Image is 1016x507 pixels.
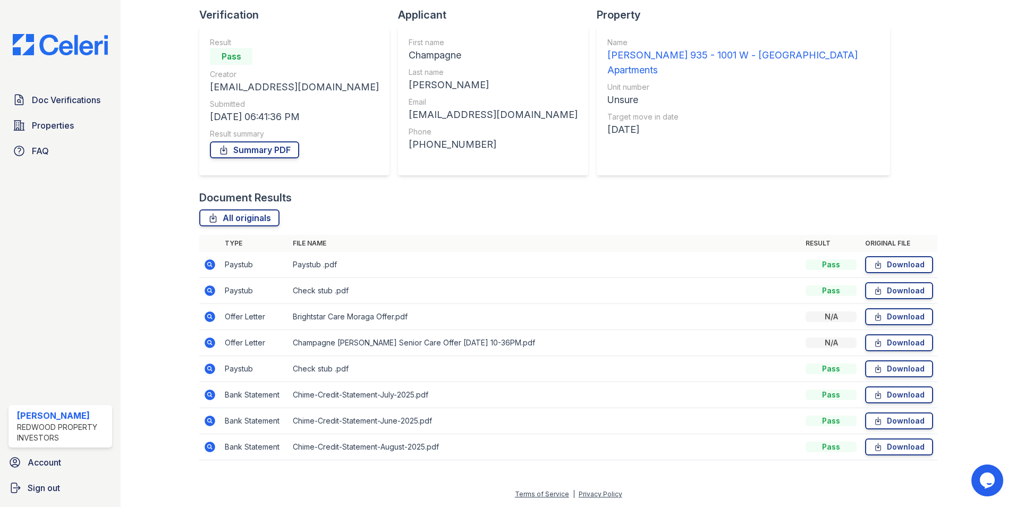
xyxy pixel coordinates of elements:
[221,304,289,330] td: Offer Letter
[409,67,578,78] div: Last name
[210,99,379,109] div: Submitted
[4,452,116,473] a: Account
[289,304,801,330] td: Brightstar Care Moraga Offer.pdf
[221,252,289,278] td: Paystub
[806,442,857,452] div: Pass
[806,416,857,426] div: Pass
[409,97,578,107] div: Email
[28,481,60,494] span: Sign out
[199,190,292,205] div: Document Results
[409,48,578,63] div: Champagne
[221,356,289,382] td: Paystub
[289,356,801,382] td: Check stub .pdf
[865,438,933,455] a: Download
[806,285,857,296] div: Pass
[865,360,933,377] a: Download
[4,477,116,498] a: Sign out
[289,330,801,356] td: Champagne [PERSON_NAME] Senior Care Offer [DATE] 10-36PM.pdf
[806,259,857,270] div: Pass
[199,209,280,226] a: All originals
[607,37,879,78] a: Name [PERSON_NAME] 935 - 1001 W - [GEOGRAPHIC_DATA] Apartments
[32,145,49,157] span: FAQ
[865,334,933,351] a: Download
[32,119,74,132] span: Properties
[4,34,116,55] img: CE_Logo_Blue-a8612792a0a2168367f1c8372b55b34899dd931a85d93a1a3d3e32e68fde9ad4.png
[289,408,801,434] td: Chime-Credit-Statement-June-2025.pdf
[32,94,100,106] span: Doc Verifications
[865,412,933,429] a: Download
[607,112,879,122] div: Target move in date
[573,490,575,498] div: |
[865,282,933,299] a: Download
[9,115,112,136] a: Properties
[409,137,578,152] div: [PHONE_NUMBER]
[801,235,861,252] th: Result
[9,89,112,111] a: Doc Verifications
[409,107,578,122] div: [EMAIL_ADDRESS][DOMAIN_NAME]
[398,7,597,22] div: Applicant
[210,129,379,139] div: Result summary
[221,330,289,356] td: Offer Letter
[289,382,801,408] td: Chime-Credit-Statement-July-2025.pdf
[221,408,289,434] td: Bank Statement
[210,48,252,65] div: Pass
[579,490,622,498] a: Privacy Policy
[221,278,289,304] td: Paystub
[865,256,933,273] a: Download
[865,386,933,403] a: Download
[861,235,937,252] th: Original file
[210,80,379,95] div: [EMAIL_ADDRESS][DOMAIN_NAME]
[865,308,933,325] a: Download
[28,456,61,469] span: Account
[199,7,398,22] div: Verification
[515,490,569,498] a: Terms of Service
[806,311,857,322] div: N/A
[806,337,857,348] div: N/A
[289,252,801,278] td: Paystub .pdf
[289,278,801,304] td: Check stub .pdf
[289,434,801,460] td: Chime-Credit-Statement-August-2025.pdf
[210,37,379,48] div: Result
[409,37,578,48] div: First name
[210,109,379,124] div: [DATE] 06:41:36 PM
[597,7,899,22] div: Property
[221,434,289,460] td: Bank Statement
[17,409,108,422] div: [PERSON_NAME]
[607,82,879,92] div: Unit number
[607,37,879,48] div: Name
[806,390,857,400] div: Pass
[9,140,112,162] a: FAQ
[409,126,578,137] div: Phone
[806,364,857,374] div: Pass
[971,464,1005,496] iframe: chat widget
[221,382,289,408] td: Bank Statement
[17,422,108,443] div: Redwood Property Investors
[607,122,879,137] div: [DATE]
[607,92,879,107] div: Unsure
[289,235,801,252] th: File name
[210,69,379,80] div: Creator
[210,141,299,158] a: Summary PDF
[221,235,289,252] th: Type
[607,48,879,78] div: [PERSON_NAME] 935 - 1001 W - [GEOGRAPHIC_DATA] Apartments
[409,78,578,92] div: [PERSON_NAME]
